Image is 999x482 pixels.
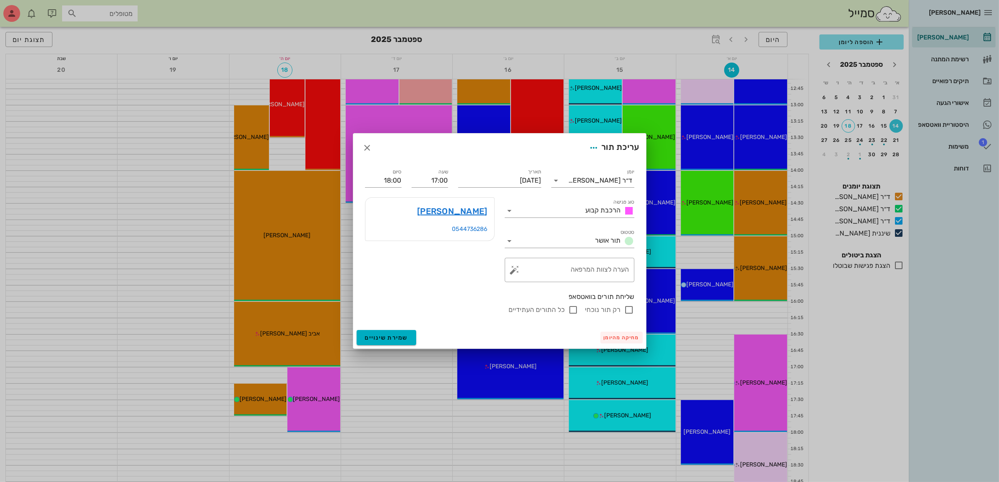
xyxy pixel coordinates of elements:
[551,174,634,187] div: יומןד״ר [PERSON_NAME]
[528,169,541,175] label: תאריך
[569,177,633,184] div: ד״ר [PERSON_NAME]
[417,204,487,218] a: [PERSON_NAME]
[438,169,448,175] label: שעה
[585,306,621,314] label: רק תור נוכחי
[613,199,634,205] label: סוג פגישה
[452,225,488,233] a: 0544736286
[586,140,639,155] div: עריכת תור
[604,335,639,341] span: מחיקה מהיומן
[365,292,634,301] div: שליחת תורים בוואטסאפ
[509,306,565,314] label: כל התורים העתידיים
[365,334,408,341] span: שמירת שינויים
[600,332,643,343] button: מחיקה מהיומן
[393,169,402,175] label: סיום
[505,234,634,248] div: סטטוסתור אושר
[621,229,634,236] label: סטטוס
[627,169,634,175] label: יומן
[586,206,621,214] span: הרכבת קבוע
[595,236,621,244] span: תור אושר
[357,330,417,345] button: שמירת שינויים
